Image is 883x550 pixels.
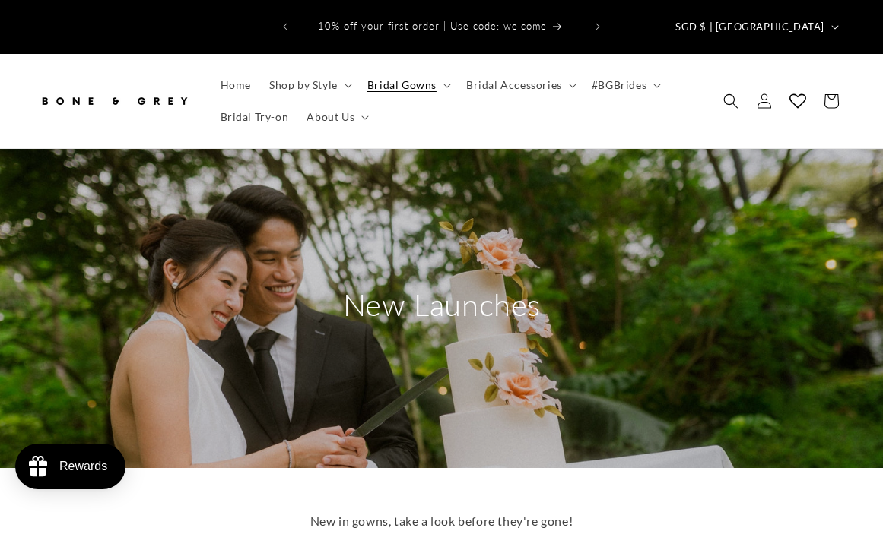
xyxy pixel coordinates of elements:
[38,84,190,118] img: Bone and Grey Bridal
[221,110,289,124] span: Bridal Try-on
[221,78,251,92] span: Home
[33,78,196,123] a: Bone and Grey Bridal
[297,101,375,133] summary: About Us
[297,285,586,324] h2: New Launches
[714,84,748,118] summary: Search
[59,460,107,473] div: Rewards
[307,110,354,124] span: About Us
[145,510,738,533] p: New in gowns, take a look before they're gone!
[592,78,646,92] span: #BGBrides
[466,78,562,92] span: Bridal Accessories
[367,78,437,92] span: Bridal Gowns
[269,78,338,92] span: Shop by Style
[457,69,583,101] summary: Bridal Accessories
[260,69,358,101] summary: Shop by Style
[318,20,547,32] span: 10% off your first order | Use code: welcome
[358,69,457,101] summary: Bridal Gowns
[581,12,615,41] button: Next announcement
[211,101,298,133] a: Bridal Try-on
[268,12,302,41] button: Previous announcement
[211,69,260,101] a: Home
[666,12,845,41] button: SGD $ | [GEOGRAPHIC_DATA]
[583,69,667,101] summary: #BGBrides
[675,20,824,35] span: SGD $ | [GEOGRAPHIC_DATA]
